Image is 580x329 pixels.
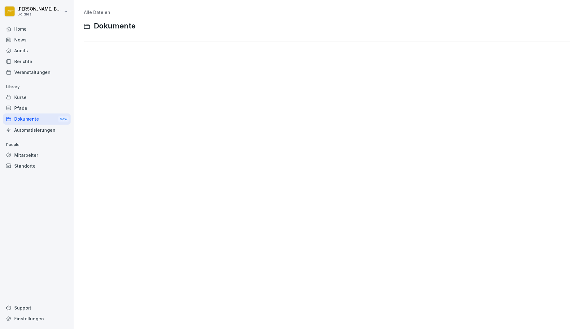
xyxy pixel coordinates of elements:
[3,56,71,67] a: Berichte
[3,45,71,56] a: Audits
[3,150,71,160] a: Mitarbeiter
[3,23,71,34] a: Home
[3,103,71,113] a: Pfade
[17,12,63,16] p: Goldies
[3,113,71,125] a: DokumenteNew
[58,116,69,123] div: New
[3,82,71,92] p: Library
[17,6,63,12] p: [PERSON_NAME] Buhren
[3,160,71,171] a: Standorte
[3,140,71,150] p: People
[3,92,71,103] a: Kurse
[3,67,71,78] a: Veranstaltungen
[3,313,71,324] a: Einstellungen
[3,113,71,125] div: Dokumente
[84,10,110,15] a: Alle Dateien
[94,22,136,31] span: Dokumente
[3,302,71,313] div: Support
[3,34,71,45] a: News
[3,125,71,135] a: Automatisierungen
